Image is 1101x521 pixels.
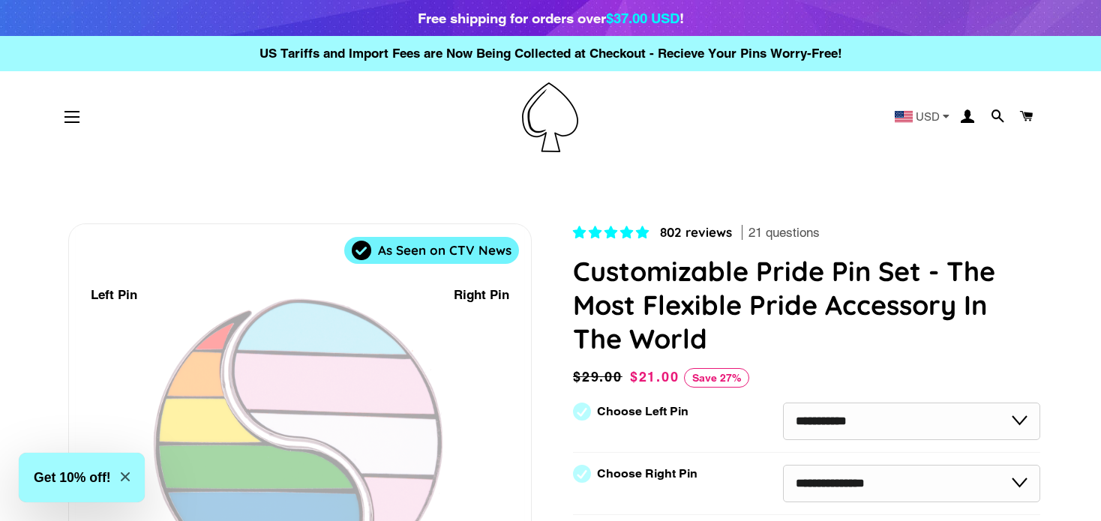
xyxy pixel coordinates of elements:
div: Free shipping for orders over ! [418,7,684,28]
span: 21 questions [748,224,820,242]
div: Right Pin [454,285,509,305]
span: 802 reviews [660,224,732,240]
img: Pin-Ace [522,82,578,152]
span: $29.00 [573,367,626,388]
label: Choose Right Pin [597,467,697,481]
span: USD [916,111,940,122]
label: Choose Left Pin [597,405,688,418]
span: $21.00 [630,369,679,385]
span: 4.83 stars [573,225,652,240]
h1: Customizable Pride Pin Set - The Most Flexible Pride Accessory In The World [573,254,1040,355]
span: $37.00 USD [606,10,679,26]
span: Save 27% [684,368,749,388]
